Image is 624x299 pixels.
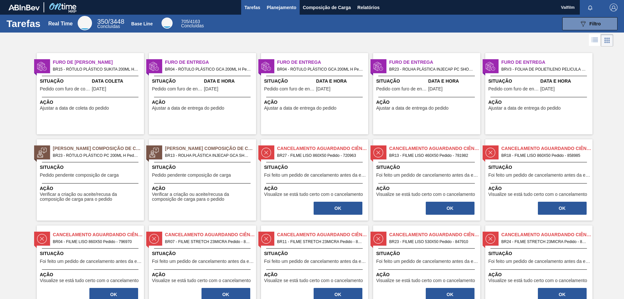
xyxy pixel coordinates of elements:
[149,61,159,71] img: status
[152,78,202,85] span: Situação
[501,59,592,66] span: Furo de Entrega
[40,99,142,106] span: Ação
[376,271,479,278] span: Ação
[92,78,142,85] span: Data Coleta
[316,78,367,85] span: Data e Hora
[40,185,142,192] span: Ação
[589,34,601,47] div: Visão em Lista
[261,148,271,157] img: status
[488,87,539,91] span: Pedido com furo de entrega
[501,66,587,73] span: BRV3 - FOLHA DE POLIETILENO PELICULA POLIETILEN Pedido - 2031793
[428,87,443,91] span: 04/09/2025,
[152,99,254,106] span: Ação
[48,21,72,27] div: Real Time
[40,78,90,85] span: Situação
[486,61,495,71] img: status
[486,234,495,244] img: status
[264,250,367,257] span: Situação
[488,278,587,283] span: Visualize se está tudo certo com o cancelamento
[97,18,108,25] span: 350
[261,61,271,71] img: status
[165,59,256,66] span: Furo de Entrega
[53,145,144,152] span: Pedido Aguardando Composição de Carga
[389,238,475,245] span: BR23 - FILME LISO 530X50 Pedido - 847910
[181,20,204,28] div: Base Line
[162,18,173,29] div: Base Line
[181,19,188,24] span: 705
[389,152,475,159] span: BR13 - FILME LISO 460X50 Pedido - 781982
[501,152,587,159] span: BR18 - FILME LISO 860X50 Pedido - 858985
[267,4,296,11] span: Planejamento
[264,278,363,283] span: Visualize se está tudo certo com o cancelamento
[37,234,47,244] img: status
[376,173,479,178] span: Foi feito um pedido de cancelamento antes da etapa de aguardando faturamento
[40,87,90,91] span: Pedido com furo de coleta
[78,16,92,30] div: Real Time
[488,106,561,111] span: Ajustar a data de entrega do pedido
[376,78,427,85] span: Situação
[264,259,367,264] span: Foi feito um pedido de cancelamento antes da etapa de aguardando faturamento
[165,66,251,73] span: BR04 - RÓTULO PLÁSTICO GCA 200ML H Pedido - 2020034
[165,145,256,152] span: Pedido Aguardando Composição de Carga
[389,59,480,66] span: Furo de Entrega
[488,78,539,85] span: Situação
[540,87,555,91] span: 19/09/2025,
[152,164,254,171] span: Situação
[53,152,139,159] span: BR23 - RÓTULO PLÁSTICO PC 200ML H Pedido - 2028083
[40,250,142,257] span: Situação
[610,4,617,11] img: Logout
[8,5,40,10] img: TNhmsLtSVTkK8tSr43FrP2fwEKptu5GPRR3wAAAABJRU5ErkJggg==
[373,61,383,71] img: status
[376,106,449,111] span: Ajustar a data de entrega do pedido
[152,259,254,264] span: Foi feito um pedido de cancelamento antes da etapa de aguardando faturamento
[264,192,363,197] span: Visualize se está tudo certo com o cancelamento
[389,66,475,73] span: BR23 - ROLHA PLÁSTICA INJECAP PC SHORT Pedido - 2013903
[40,278,139,283] span: Visualize se está tudo certo com o cancelamento
[376,87,427,91] span: Pedido com furo de entrega
[277,152,363,159] span: BR27 - FILME LISO 860X50 Pedido - 720963
[204,78,254,85] span: Data e Hora
[40,173,119,178] span: Pedido pendente composição de carga
[501,231,592,238] span: Cancelamento aguardando ciência
[40,164,142,171] span: Situação
[152,278,251,283] span: Visualize se está tudo certo com o cancelamento
[152,271,254,278] span: Ação
[53,238,139,245] span: BR04 - FILME LISO 860X50 Pedido - 796970
[426,202,474,215] button: OK
[152,173,231,178] span: Pedido pendente composição de carga
[277,59,368,66] span: Furo de Entrega
[264,78,315,85] span: Situação
[40,106,109,111] span: Ajustar a data de coleta do pedido
[389,231,480,238] span: Cancelamento aguardando ciência
[6,20,41,27] h1: Tarefas
[373,148,383,157] img: status
[501,238,587,245] span: BR24 - FILME STRETCH 23MICRA Pedido - 854740
[97,18,124,25] span: / 3448
[537,201,587,215] div: Completar tarefa: 30269623
[376,278,475,283] span: Visualize se está tudo certo com o cancelamento
[501,145,592,152] span: Cancelamento aguardando ciência
[181,23,204,28] span: Concluídas
[277,231,368,238] span: Cancelamento aguardando ciência
[264,185,367,192] span: Ação
[152,106,225,111] span: Ajustar a data de entrega do pedido
[165,152,251,159] span: BR13 - ROLHA PLÁSTICA INJECAP GCA SHORT Pedido - 2030473
[165,231,256,238] span: Cancelamento aguardando ciência
[277,238,363,245] span: BR11 - FILME STRETCH 23MICRA Pedido - 846250
[488,164,591,171] span: Situação
[277,66,363,73] span: BR04 - RÓTULO PLÁSTICO GCA 200ML H Pedido - 2020033
[40,192,142,202] span: Verificar a criação ou aceite/recusa da composição de carga para o pedido
[488,185,591,192] span: Ação
[261,234,271,244] img: status
[97,19,124,29] div: Real Time
[376,259,479,264] span: Foi feito um pedido de cancelamento antes da etapa de aguardando faturamento
[152,192,254,202] span: Verificar a criação ou aceite/recusa da composição de carga para o pedido
[37,61,47,71] img: status
[53,59,144,66] span: Furo de Coleta
[264,164,367,171] span: Situação
[488,271,591,278] span: Ação
[562,17,617,30] button: Filtro
[92,87,106,91] span: 23/09/2025
[264,106,337,111] span: Ajustar a data de entrega do pedido
[376,99,479,106] span: Ação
